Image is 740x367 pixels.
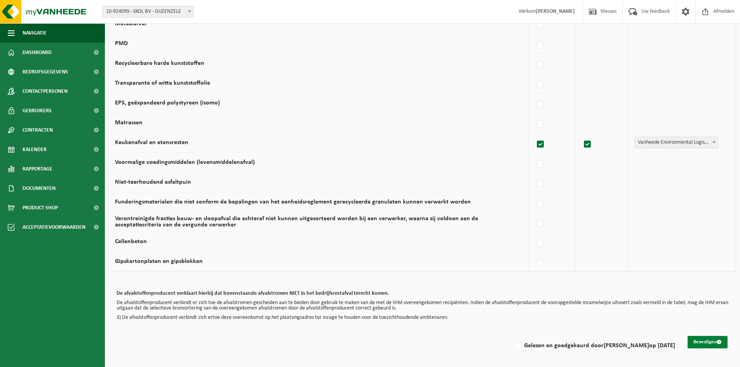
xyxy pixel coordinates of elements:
label: Niet-teerhoudend asfaltpuin [115,179,191,185]
p: De afvalstoffenproducent verbindt er zich toe de afvalstromen gescheiden aan te bieden door gebru... [117,300,728,311]
label: Recycleerbare harde kunststoffen [115,60,204,66]
span: Vanheede Environmental Logistics [635,137,718,148]
span: Product Shop [23,198,58,217]
span: Kalender [23,140,47,159]
label: Cellenbeton [115,238,147,245]
label: Gipskartonplaten en gipsblokken [115,258,203,264]
label: Transparante of witte kunststoffolie [115,80,210,86]
label: PMD [115,40,128,47]
label: Voormalige voedingsmiddelen (levensmiddelenafval) [115,159,255,165]
label: Funderingsmaterialen die niet conform de bepalingen van het eenheidsreglement gerecycleerde granu... [115,199,471,205]
label: Matrassen [115,120,143,126]
span: Rapportage [23,159,52,179]
span: Documenten [23,179,56,198]
label: Gelezen en goedgekeurd door op [DATE] [513,340,675,351]
strong: [PERSON_NAME] [536,9,575,14]
label: Metaalafval [115,21,146,27]
button: Bevestigen [688,336,728,348]
span: Navigatie [23,23,47,43]
p: 3) De afvalstoffenproducent verbindt zich ertoe deze overeenkomst op het plaatsingsadres ter inza... [117,315,728,320]
span: Contracten [23,120,53,140]
span: Contactpersonen [23,82,68,101]
label: EPS, geëxpandeerd polystyreen (isomo) [115,100,220,106]
b: De afvalstoffenproducent verklaart hierbij dat bovenstaande afvalstromen NIET in het bedrijfsrest... [117,290,389,296]
label: Verontreinigde fracties bouw- en sloopafval die achteraf niet kunnen uitgesorteerd worden bij een... [115,216,478,228]
strong: [PERSON_NAME] [604,343,649,349]
span: Acceptatievoorwaarden [23,217,85,237]
span: Gebruikers [23,101,52,120]
span: Vanheede Environmental Logistics [634,137,718,148]
span: Dashboard [23,43,52,62]
label: Keukenafval en etensresten [115,139,188,146]
span: Bedrijfsgegevens [23,62,68,82]
span: 10-924099 - SKOL BV - GIJZENZELE [103,6,193,17]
